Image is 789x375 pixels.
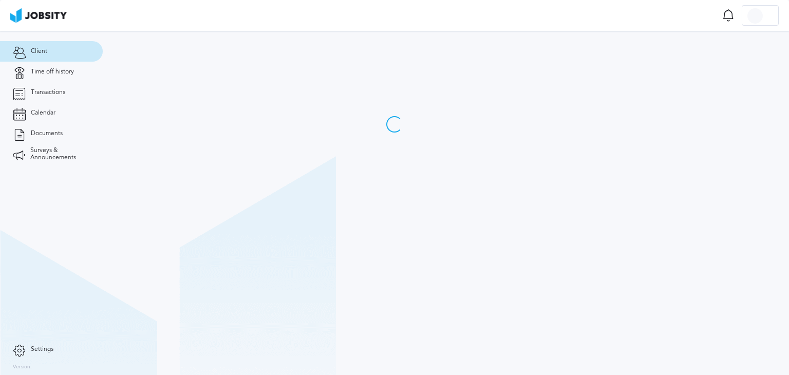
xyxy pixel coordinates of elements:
[31,130,63,137] span: Documents
[30,147,90,161] span: Surveys & Announcements
[31,89,65,96] span: Transactions
[31,109,55,117] span: Calendar
[31,68,74,76] span: Time off history
[31,48,47,55] span: Client
[10,8,67,23] img: ab4bad089aa723f57921c736e9817d99.png
[13,364,32,370] label: Version:
[31,346,53,353] span: Settings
